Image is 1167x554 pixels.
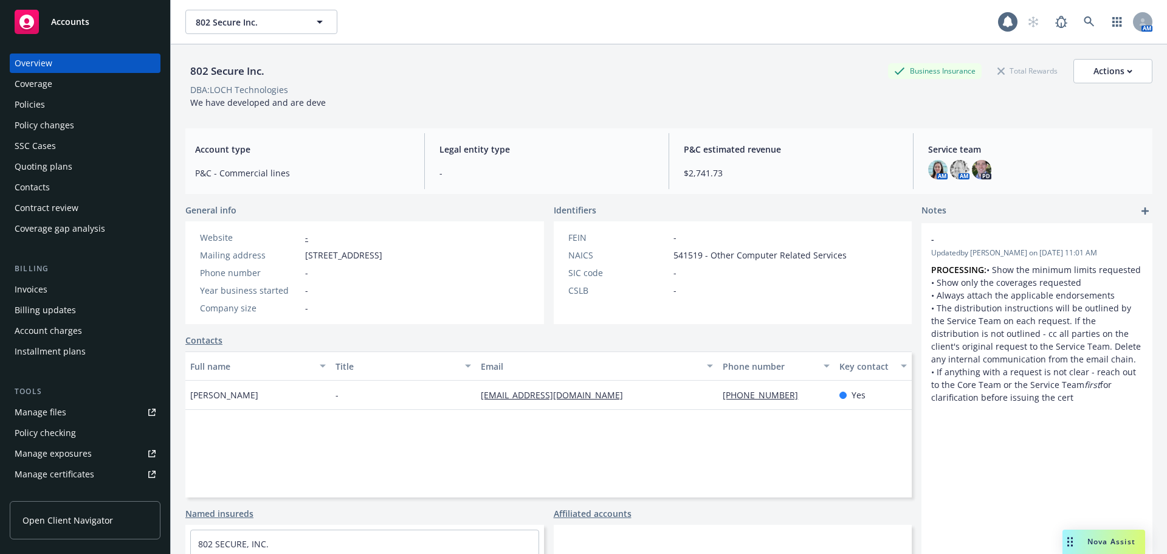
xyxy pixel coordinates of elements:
[673,249,847,261] span: 541519 - Other Computer Related Services
[718,351,834,381] button: Phone number
[15,116,74,135] div: Policy changes
[51,17,89,27] span: Accounts
[305,284,308,297] span: -
[190,97,326,108] span: We have developed and are deve
[921,204,946,218] span: Notes
[305,249,382,261] span: [STREET_ADDRESS]
[10,136,160,156] a: SSC Cases
[839,360,893,373] div: Key contact
[950,160,969,179] img: photo
[1062,530,1078,554] div: Drag to move
[1105,10,1129,34] a: Switch app
[200,284,300,297] div: Year business started
[568,231,669,244] div: FEIN
[10,178,160,197] a: Contacts
[931,248,1143,258] span: Updated by [PERSON_NAME] on [DATE] 11:01 AM
[1084,379,1100,390] em: first
[15,403,66,422] div: Manage files
[185,204,236,216] span: General info
[185,63,269,79] div: 802 Secure Inc.
[888,63,982,78] div: Business Insurance
[1087,536,1135,547] span: Nova Assist
[15,178,50,197] div: Contacts
[15,444,92,463] div: Manage exposures
[336,360,458,373] div: Title
[195,167,410,179] span: P&C - Commercial lines
[305,266,308,279] span: -
[200,249,300,261] div: Mailing address
[10,116,160,135] a: Policy changes
[10,263,160,275] div: Billing
[15,342,86,361] div: Installment plans
[439,143,654,156] span: Legal entity type
[10,198,160,218] a: Contract review
[554,204,596,216] span: Identifiers
[10,444,160,463] a: Manage exposures
[190,389,258,401] span: [PERSON_NAME]
[185,334,222,347] a: Contacts
[481,360,700,373] div: Email
[921,223,1152,414] div: -Updatedby [PERSON_NAME] on [DATE] 11:01 AMPROCESSING:• Show the minimum limits requested • Show ...
[190,360,312,373] div: Full name
[723,389,808,401] a: [PHONE_NUMBER]
[10,95,160,114] a: Policies
[196,16,301,29] span: 802 Secure Inc.
[10,219,160,238] a: Coverage gap analysis
[15,54,52,73] div: Overview
[185,351,331,381] button: Full name
[10,74,160,94] a: Coverage
[931,233,1111,246] span: -
[931,264,986,275] strong: PROCESSING:
[22,514,113,527] span: Open Client Navigator
[684,143,898,156] span: P&C estimated revenue
[1062,530,1145,554] button: Nova Assist
[331,351,476,381] button: Title
[185,10,337,34] button: 802 Secure Inc.
[1049,10,1073,34] a: Report a Bug
[15,485,76,505] div: Manage claims
[200,231,300,244] div: Website
[723,360,816,373] div: Phone number
[835,351,912,381] button: Key contact
[1077,10,1101,34] a: Search
[200,266,300,279] div: Phone number
[15,321,82,341] div: Account charges
[673,231,676,244] span: -
[931,263,1143,404] p: • Show the minimum limits requested • Show only the coverages requested • Always attach the appli...
[684,167,898,179] span: $2,741.73
[673,266,676,279] span: -
[10,342,160,361] a: Installment plans
[15,136,56,156] div: SSC Cases
[568,249,669,261] div: NAICS
[10,54,160,73] a: Overview
[305,232,308,243] a: -
[10,280,160,299] a: Invoices
[15,465,94,484] div: Manage certificates
[852,389,866,401] span: Yes
[439,167,654,179] span: -
[10,423,160,443] a: Policy checking
[15,157,72,176] div: Quoting plans
[10,321,160,341] a: Account charges
[198,538,269,550] a: 802 SECURE, INC.
[10,485,160,505] a: Manage claims
[10,403,160,422] a: Manage files
[195,143,410,156] span: Account type
[928,160,948,179] img: photo
[200,302,300,314] div: Company size
[928,143,1143,156] span: Service team
[991,63,1064,78] div: Total Rewards
[15,280,47,299] div: Invoices
[972,160,991,179] img: photo
[476,351,718,381] button: Email
[481,389,633,401] a: [EMAIL_ADDRESS][DOMAIN_NAME]
[15,95,45,114] div: Policies
[305,302,308,314] span: -
[10,386,160,398] div: Tools
[190,83,288,96] div: DBA: LOCH Technologies
[554,507,632,520] a: Affiliated accounts
[10,300,160,320] a: Billing updates
[10,5,160,39] a: Accounts
[185,507,253,520] a: Named insureds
